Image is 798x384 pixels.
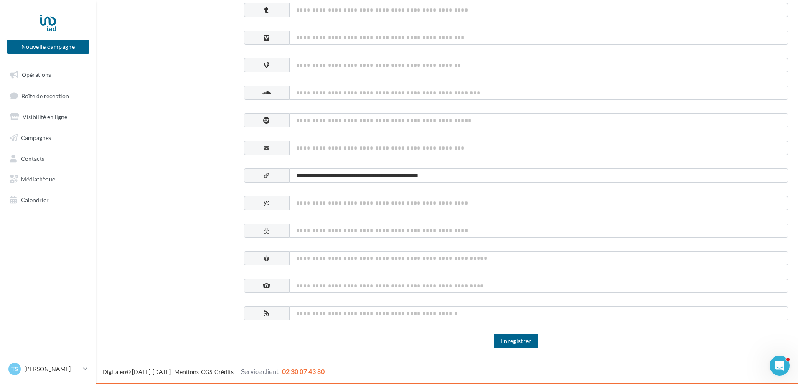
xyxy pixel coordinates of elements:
a: Visibilité en ligne [5,108,91,126]
span: email [244,141,290,155]
span: lafourchette [244,251,290,265]
a: Opérations [5,66,91,84]
span: Service client [241,367,279,375]
a: Calendrier [5,191,91,209]
span: tumblr [244,3,290,17]
span: 02 30 07 43 80 [282,367,325,375]
span: yammer [244,196,290,210]
span: tripadvisor [244,279,290,293]
a: Médiathèque [5,170,91,188]
span: airbnb [244,224,290,238]
a: CGS [201,368,212,375]
span: soundcloud [244,86,290,100]
a: TS [PERSON_NAME] [7,361,89,377]
p: [PERSON_NAME] [24,365,80,373]
span: vimeo [244,31,290,45]
span: Opérations [22,71,51,78]
span: vine [244,58,290,72]
span: Calendrier [21,196,49,203]
button: Nouvelle campagne [7,40,89,54]
span: Contacts [21,155,44,162]
span: Campagnes [21,134,51,141]
a: Digitaleo [102,368,126,375]
button: Enregistrer [494,334,538,348]
span: website [244,168,290,183]
span: © [DATE]-[DATE] - - - [102,368,325,375]
span: Médiathèque [21,175,55,183]
a: Boîte de réception [5,87,91,105]
a: Campagnes [5,129,91,147]
a: Mentions [174,368,199,375]
span: Boîte de réception [21,92,69,99]
span: spotify [244,113,290,127]
span: Visibilité en ligne [23,113,67,120]
a: Contacts [5,150,91,168]
iframe: Intercom live chat [770,356,790,376]
a: Crédits [214,368,234,375]
span: TS [11,365,18,373]
span: rss [244,306,290,320]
